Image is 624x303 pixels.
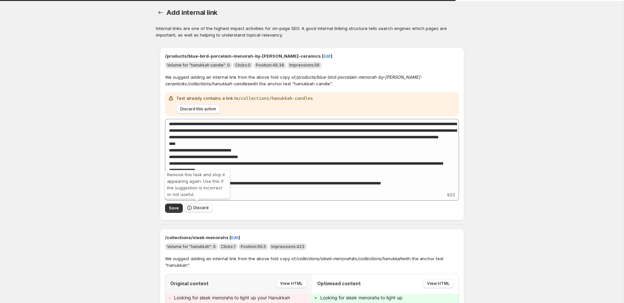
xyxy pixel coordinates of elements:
[176,95,314,102] p: Text already contains a link to .
[169,206,179,211] span: Save
[167,244,216,249] span: Volume for "hanukkah": 0
[324,53,331,59] span: Edit
[187,81,250,86] em: /collections/hanukkah-candles
[227,232,242,243] button: Edit
[289,63,320,68] span: Impressions: 56
[231,234,238,241] span: Edit
[165,204,183,213] button: Save
[357,256,402,261] em: /collections/hanukkah
[317,280,361,287] p: Optimised content
[165,74,422,86] em: /products/blue-bird-porcelain-menorah-by-[PERSON_NAME]-ceramics
[235,63,251,68] span: Clicks: 0
[176,104,220,114] button: Discard this action
[271,244,304,249] span: Impressions: 423
[167,63,230,68] span: Volume for "hanukkah candle": 0
[320,51,335,61] button: Edit
[165,255,459,268] p: We suggest adding an internal link from the above fold copy of to with the anchor text "hanukkah".
[170,280,208,287] p: Original content
[165,234,459,241] p: /collections/sleek-menorahs [ ]
[168,294,171,302] pre: -
[276,279,307,288] button: View HTML
[184,203,212,212] button: Discard
[221,244,235,249] span: Clicks: 1
[193,205,208,210] span: Discard
[241,244,266,249] span: Position: 60.5
[180,106,216,112] span: Discard this action
[256,63,284,68] span: Position: 49.39
[165,53,459,59] p: /products/blue-bird-porcelain-menorah-by-[PERSON_NAME]-ceramics [ ]
[427,281,450,286] span: View HTML
[296,256,353,261] em: /collections/sleek-menorahs
[156,25,468,38] p: Internal links are one of the highest impact activities for on-page SEO. A good internal linking ...
[166,9,218,16] span: Add internal link
[423,279,454,288] button: View HTML
[238,96,313,101] code: /collections/hanukkah-candles
[280,281,303,286] span: View HTML
[165,74,459,87] p: We suggest adding an internal link from the above fold copy of to with the anchor text "hanukkah ...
